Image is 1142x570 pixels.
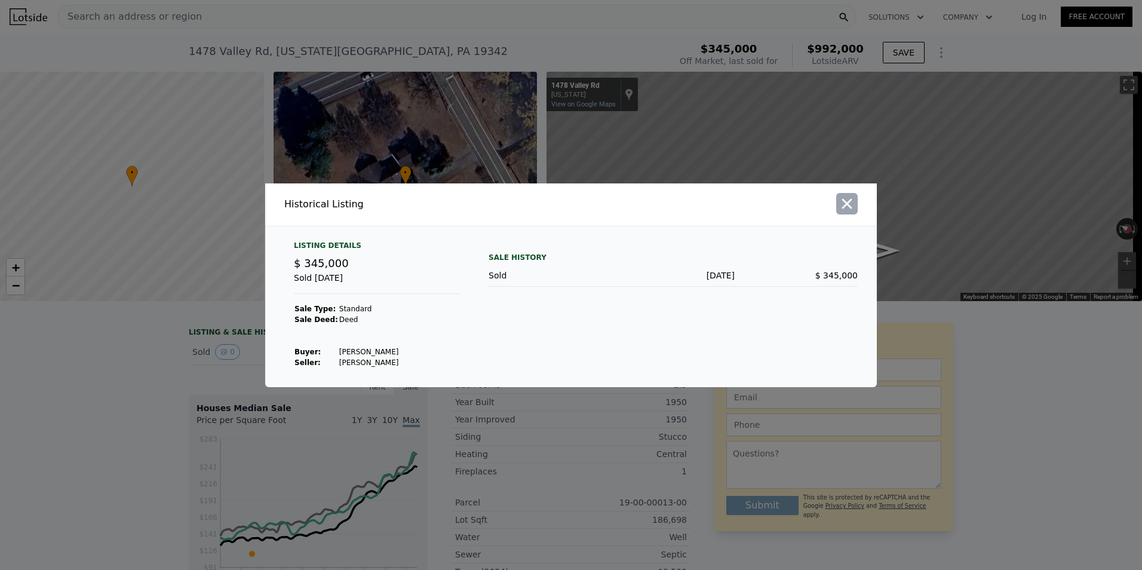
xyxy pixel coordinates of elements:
[294,272,460,294] div: Sold [DATE]
[284,197,566,212] div: Historical Listing
[294,315,338,324] strong: Sale Deed:
[339,347,400,357] td: [PERSON_NAME]
[294,358,321,367] strong: Seller :
[294,348,321,356] strong: Buyer :
[612,269,735,281] div: [DATE]
[815,271,858,280] span: $ 345,000
[339,357,400,368] td: [PERSON_NAME]
[489,250,858,265] div: Sale History
[489,269,612,281] div: Sold
[294,241,460,255] div: Listing Details
[294,305,336,313] strong: Sale Type:
[339,314,400,325] td: Deed
[339,304,400,314] td: Standard
[294,257,349,269] span: $ 345,000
